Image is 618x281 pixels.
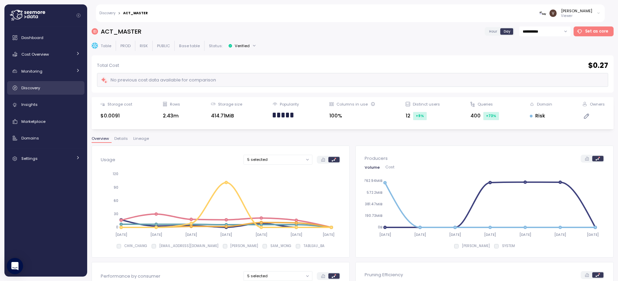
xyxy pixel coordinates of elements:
span: Insights [21,102,38,107]
tspan: 60 [114,199,118,203]
p: Total Cost [97,62,119,69]
div: 2.43m [163,112,180,120]
div: Columns in use [336,101,375,107]
p: [PERSON_NAME] [462,244,490,248]
p: SAM_WONG [270,244,291,248]
tspan: [DATE] [586,232,598,237]
div: ACT_MASTER [123,12,148,15]
tspan: [DATE] [220,232,232,237]
img: 676124322ce2d31a078e3b71.PNG [539,10,546,17]
div: Open Intercom Messenger [7,258,23,274]
div: Queries [478,101,493,107]
tspan: 30 [114,212,118,216]
a: Settings [7,152,84,165]
p: [EMAIL_ADDRESS][DOMAIN_NAME] [159,244,218,248]
p: RISK [140,43,148,49]
tspan: 572.2MiB [367,190,382,195]
tspan: 0B [378,225,382,230]
a: Dashboard [7,31,84,44]
a: Cost Overview [7,48,84,61]
span: Overview [92,137,109,140]
div: > [118,11,120,16]
span: Volume [365,166,380,169]
tspan: [DATE] [323,232,334,237]
span: Day [504,29,510,34]
h3: ACT_MASTER [101,27,141,36]
a: Discovery [99,12,115,15]
p: Producers [365,155,388,162]
div: Owners [590,101,605,107]
h2: $ 0.27 [588,61,608,71]
span: Cost Overview [21,52,49,57]
span: Settings [21,156,38,161]
div: Risk [530,112,552,120]
span: Dashboard [21,35,43,40]
span: Discovery [21,85,40,91]
a: Discovery [7,81,84,95]
div: No previous cost data available for comparison [101,76,216,84]
span: Marketplace [21,119,45,124]
div: +73 % [483,112,499,120]
tspan: [DATE] [449,232,461,237]
p: CHIN_CHANG [124,244,147,248]
p: SYSTEM [502,244,515,248]
a: Insights [7,98,84,112]
tspan: [DATE] [484,232,496,237]
button: 5 selected [244,271,312,281]
p: PUBLIC [157,43,170,49]
button: Verified [226,41,259,51]
tspan: 0 [116,225,118,230]
tspan: 381.47MiB [365,202,382,206]
p: Usage [101,156,115,163]
p: Viewer [561,14,592,18]
button: 5 selected [244,155,312,165]
tspan: 762.94MiB [364,179,382,183]
p: Performance by consumer [101,273,160,280]
span: Details [114,137,128,140]
p: Status: [209,43,223,49]
a: Monitoring [7,64,84,78]
p: Pruning Efficiency [365,271,403,278]
div: 100% [329,112,375,120]
p: TABLEAU_BA [304,244,325,248]
button: Collapse navigation [74,13,83,18]
div: Rows [170,101,180,107]
span: Domains [21,135,39,141]
tspan: [DATE] [185,232,197,237]
tspan: [DATE] [414,232,426,237]
tspan: [DATE] [255,232,267,237]
div: 414.71MiB [211,112,242,120]
tspan: 120 [113,172,118,176]
p: [PERSON_NAME] [230,244,258,248]
div: Storage cost [108,101,132,107]
tspan: [DATE] [290,232,302,237]
tspan: [DATE] [519,232,531,237]
button: Set as core [574,26,614,36]
span: Hour [489,29,497,34]
div: +9 % [413,112,427,120]
tspan: [DATE] [379,232,391,237]
tspan: 190.73MiB [365,213,382,218]
tspan: [DATE] [115,232,127,237]
span: Cost [385,165,394,169]
tspan: [DATE] [554,232,566,237]
tspan: 90 [114,185,118,190]
div: 12 [406,112,440,120]
span: Lineage [133,137,149,140]
img: ACg8ocLVogLlGOeXPyE-AUjhDN0qRA4xU-NpQiJTNRDAeMoRqGlsyA=s96-c [549,10,557,17]
tspan: [DATE] [150,232,162,237]
div: $0.0091 [100,112,132,120]
p: Table [101,43,111,49]
div: Storage size [218,101,242,107]
a: Domains [7,131,84,145]
div: Popularity [280,101,299,107]
p: PROD [120,43,131,49]
p: Base table [179,43,200,49]
div: 400 [470,112,499,120]
div: Domain [537,101,552,107]
div: [PERSON_NAME] [561,8,592,14]
span: Monitoring [21,69,42,74]
div: Verified [235,43,250,49]
div: Distinct users [413,101,440,107]
span: Set as core [585,27,608,36]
